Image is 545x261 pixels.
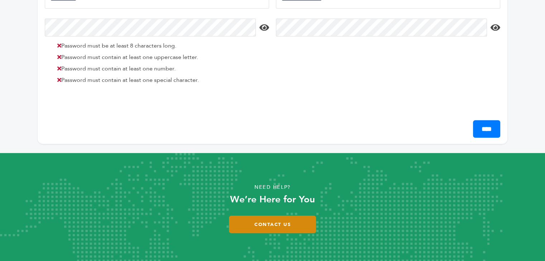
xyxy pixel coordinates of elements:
[54,53,267,61] li: Password must contain at least one uppercase letter.
[45,92,154,120] iframe: reCAPTCHA
[45,19,256,36] input: Password*
[229,216,316,233] a: Contact Us
[276,19,487,36] input: Confirm Password*
[54,76,267,84] li: Password must contain at least one special character.
[54,41,267,50] li: Password must be at least 8 characters long.
[230,193,315,206] strong: We’re Here for You
[54,64,267,73] li: Password must contain at least one number.
[27,182,518,193] p: Need Help?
